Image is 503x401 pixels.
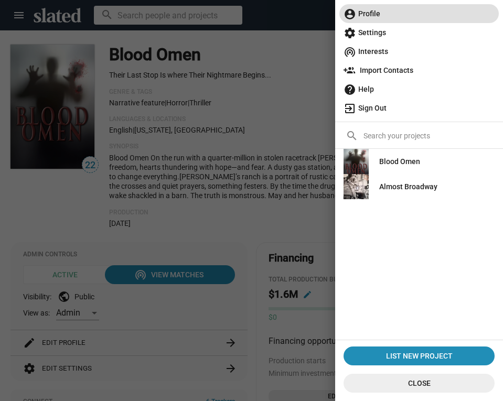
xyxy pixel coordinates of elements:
span: Sign Out [344,99,495,117]
span: List New Project [352,346,486,365]
span: Close [352,374,486,393]
img: Almost Broadway [344,174,369,199]
img: Blood Omen [344,149,369,174]
a: Settings [339,23,499,42]
a: Import Contacts [339,61,499,80]
span: Help [344,80,495,99]
span: Interests [344,42,495,61]
mat-icon: account_circle [344,8,356,20]
a: Blood Omen [371,152,429,171]
a: List New Project [344,346,495,365]
div: Almost Broadway [379,177,437,196]
span: Import Contacts [344,61,495,80]
button: Close [344,374,495,393]
mat-icon: search [346,129,358,142]
a: Interests [339,42,499,61]
a: Sign Out [339,99,499,117]
mat-icon: help [344,83,356,96]
mat-icon: exit_to_app [344,102,356,115]
a: Profile [339,4,499,23]
span: Profile [344,4,495,23]
mat-icon: wifi_tethering [344,46,356,58]
input: Search your projects [358,123,503,148]
a: Almost Broadway [371,177,446,196]
a: Help [339,80,499,99]
div: Blood Omen [379,152,420,171]
mat-icon: settings [344,27,356,39]
span: Settings [344,23,495,42]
